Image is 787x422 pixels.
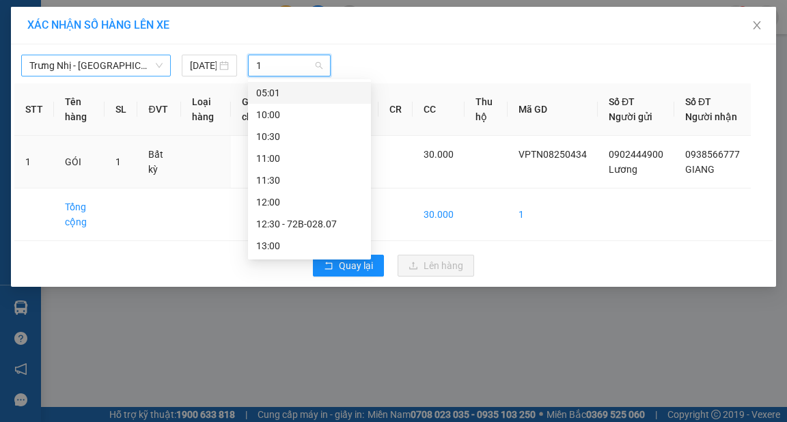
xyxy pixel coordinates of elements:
b: [STREET_ADDRESS] [7,90,92,101]
td: 1 [508,188,598,241]
th: Tên hàng [54,83,105,136]
th: ĐVT [137,83,180,136]
div: 10:00 [256,107,363,122]
li: VP 93 NTB Q1 [94,58,182,73]
div: 05:01 [256,85,363,100]
td: 1 [14,136,54,188]
th: CR [378,83,413,136]
span: 0902444900 [609,149,663,160]
input: 13/08/2025 [190,58,217,73]
span: environment [7,76,16,85]
span: close [751,20,762,31]
span: Lương [609,164,637,175]
span: Người gửi [609,111,652,122]
span: XÁC NHẬN SỐ HÀNG LÊN XE [27,18,169,31]
div: 13:00 [256,238,363,253]
img: logo.jpg [7,7,55,55]
span: 0938566777 [685,149,740,160]
th: Loại hàng [181,83,231,136]
th: CC [413,83,465,136]
td: GÓI [54,136,105,188]
b: 93 Nguyễn Thái Bình, [GEOGRAPHIC_DATA] [94,75,179,131]
th: SL [105,83,137,136]
span: rollback [324,261,333,272]
div: 10:30 [256,129,363,144]
span: VPTN08250434 [519,149,587,160]
span: environment [94,76,104,85]
span: GIANG [685,164,715,175]
span: Số ĐT [685,96,711,107]
li: Hoa Mai [7,7,198,33]
div: 11:00 [256,151,363,166]
td: 30.000 [413,188,465,241]
div: 12:30 - 72B-028.07 [256,216,363,231]
th: Mã GD [508,83,598,136]
td: Bất kỳ [137,136,180,188]
button: uploadLên hàng [398,255,474,277]
div: 11:30 [256,173,363,188]
span: Quay lại [339,258,373,273]
th: Thu hộ [465,83,508,136]
span: Người nhận [685,111,737,122]
button: Close [738,7,776,45]
div: 12:00 [256,195,363,210]
button: rollbackQuay lại [313,255,384,277]
span: 30.000 [424,149,454,160]
td: Tổng cộng [54,188,105,241]
li: VP VP Trưng Nhị [7,58,94,73]
span: Số ĐT [609,96,635,107]
span: Trưng Nhị - Sài Gòn (Hàng Hoá) [29,55,163,76]
th: Ghi chú [231,83,274,136]
span: 1 [115,156,121,167]
th: STT [14,83,54,136]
